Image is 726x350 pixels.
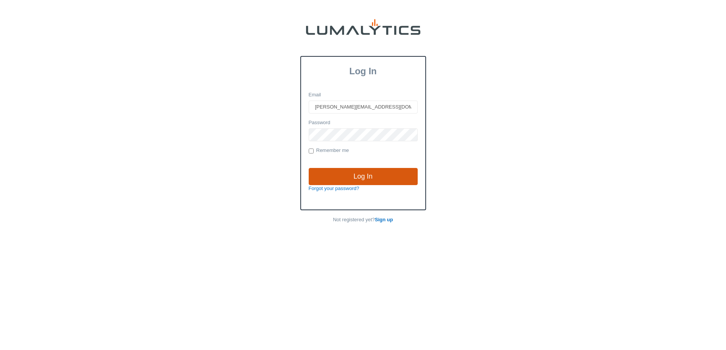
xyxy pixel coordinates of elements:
label: Email [309,91,321,99]
input: Email [309,101,418,113]
input: Log In [309,168,418,185]
h3: Log In [301,66,425,77]
label: Password [309,119,330,126]
label: Remember me [309,147,349,155]
img: lumalytics-black-e9b537c871f77d9ce8d3a6940f85695cd68c596e3f819dc492052d1098752254.png [306,19,420,35]
a: Sign up [375,217,393,222]
a: Forgot your password? [309,185,359,191]
input: Remember me [309,149,314,153]
p: Not registered yet? [300,216,426,224]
